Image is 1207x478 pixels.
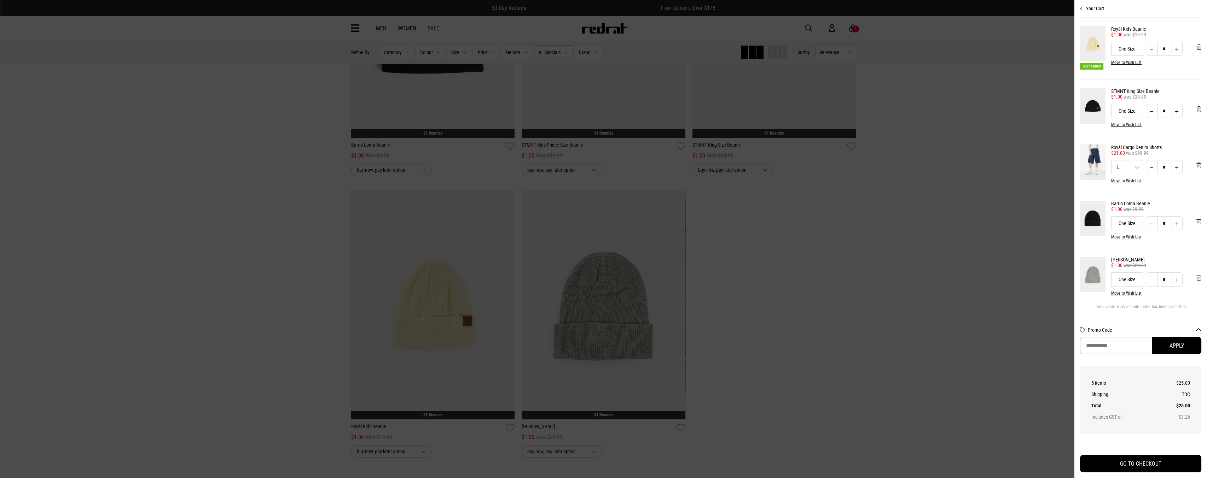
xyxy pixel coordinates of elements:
th: 5 items [1091,377,1159,389]
div: One Size [1111,104,1143,118]
button: GO TO CHECKOUT [1080,455,1201,472]
img: STMNT King Size Beanie [1080,88,1106,123]
img: Barrio Loma Beanie [1080,201,1106,236]
a: STMNT King Size Beanie [1111,88,1201,94]
div: One Size [1111,216,1143,230]
button: Increase quantity [1171,272,1183,287]
button: 'Remove from cart [1191,269,1207,287]
button: Decrease quantity [1146,104,1157,118]
button: Increase quantity [1171,104,1183,118]
th: Shipping [1091,389,1159,400]
button: Decrease quantity [1146,216,1157,230]
img: Royàl Kids Beanie [1080,26,1106,61]
button: Move to Wish List [1111,291,1142,296]
input: Quantity [1157,42,1171,56]
a: [PERSON_NAME] [1111,257,1201,262]
button: Open LiveChat chat widget [6,3,27,24]
th: Total [1091,400,1159,411]
button: Move to Wish List [1111,178,1142,183]
iframe: Customer reviews powered by Trustpilot [1080,442,1201,449]
span: $21.00 [1111,150,1125,156]
div: One Size [1111,42,1143,56]
span: Just Added [1080,63,1103,70]
input: Promo Code [1080,337,1152,354]
td: $3.26 [1159,411,1190,423]
button: Increase quantity [1171,160,1183,174]
button: Apply [1152,337,1201,354]
input: Quantity [1157,272,1171,287]
button: 'Remove from cart [1191,157,1207,174]
span: $1.00 [1111,94,1122,100]
span: $1.00 [1111,32,1122,37]
button: 'Remove from cart [1191,38,1207,56]
input: Quantity [1157,160,1171,174]
button: Promo Code [1088,327,1201,333]
img: Royàl Cargo Denim Shorts [1080,144,1106,179]
button: Increase quantity [1171,42,1183,56]
span: was $9.99 [1124,206,1144,212]
button: Increase quantity [1171,216,1183,230]
input: Quantity [1157,216,1171,230]
button: Decrease quantity [1146,42,1157,56]
button: Move to Wish List [1111,60,1142,65]
a: Royàl Cargo Denim Shorts [1111,144,1201,150]
button: Move to Wish List [1111,122,1142,127]
div: Items aren't reserved until order has been submitted [1080,304,1201,315]
td: $25.00 [1159,400,1190,411]
span: $1.00 [1111,262,1122,268]
span: $1.00 [1111,206,1122,212]
td: TBC [1159,389,1190,400]
button: Decrease quantity [1146,160,1157,174]
img: Royàl Beanie [1080,257,1106,292]
button: Move to Wish List [1111,235,1142,240]
a: Royàl Kids Beanie [1111,26,1201,32]
input: Quantity [1157,104,1171,118]
td: $25.00 [1159,377,1190,389]
span: was $24.99 [1124,94,1146,100]
span: L [1112,165,1143,170]
span: was $69.99 [1126,150,1149,156]
button: Decrease quantity [1146,272,1157,287]
button: 'Remove from cart [1191,100,1207,118]
div: One Size [1111,272,1143,287]
a: Barrio Loma Beanie [1111,201,1201,206]
button: 'Remove from cart [1191,213,1207,230]
th: Includes GST of [1091,411,1159,423]
span: was $19.99 [1124,32,1146,37]
span: was $24.99 [1124,262,1146,268]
